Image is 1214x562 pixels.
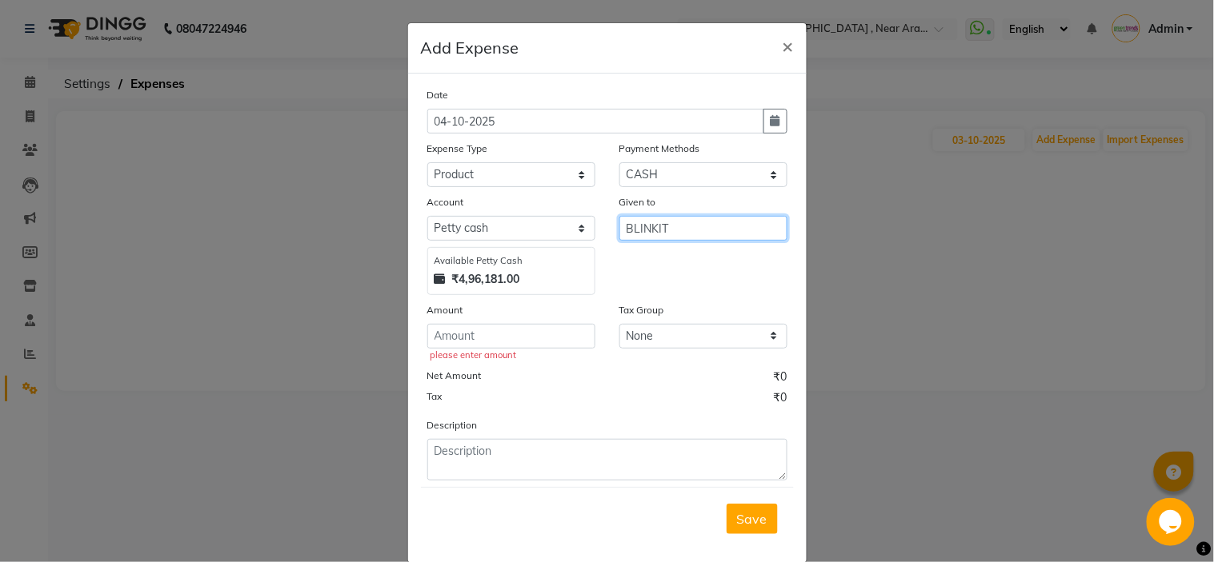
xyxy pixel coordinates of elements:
label: Tax Group [619,303,664,317]
h5: Add Expense [421,36,519,60]
button: Close [770,23,807,68]
label: Description [427,418,478,432]
span: Save [737,511,767,527]
label: Date [427,88,449,102]
label: Payment Methods [619,141,700,156]
button: Save [727,504,778,534]
iframe: chat widget [1147,498,1198,546]
label: Tax [427,389,443,404]
label: Amount [427,303,463,317]
label: Expense Type [427,141,488,156]
input: Amount [427,324,595,349]
div: please enter amount [431,349,595,362]
label: Given to [619,195,656,209]
strong: ₹4,96,181.00 [452,271,520,288]
label: Net Amount [427,369,482,383]
span: ₹0 [774,389,787,410]
input: Given to [619,216,787,241]
div: Available Petty Cash [435,254,588,268]
span: ₹0 [774,369,787,389]
span: × [783,34,794,58]
label: Account [427,195,464,209]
